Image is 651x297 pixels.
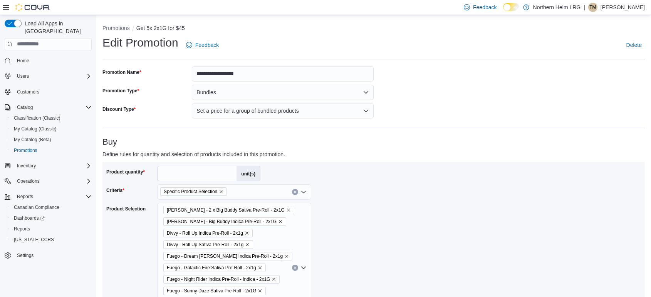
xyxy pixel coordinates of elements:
p: | [584,3,585,12]
a: Dashboards [11,214,48,223]
span: Washington CCRS [11,235,92,244]
span: Settings [17,252,34,259]
span: [US_STATE] CCRS [14,237,54,243]
span: Dashboards [11,214,92,223]
label: Promotion Type [102,88,139,94]
span: Fuego - Sunny Daze Sativa Pre-Roll - 2x1G [163,287,266,295]
span: TM [589,3,596,12]
p: [PERSON_NAME] [601,3,645,12]
button: Bundles [192,85,374,100]
a: Canadian Compliance [11,203,62,212]
a: Classification (Classic) [11,113,64,123]
button: Reports [2,191,95,202]
span: Inventory [14,161,92,170]
button: Customers [2,86,95,97]
button: Remove Fuego - Sunny Daze Sativa Pre-Roll - 2x1G from selection in this group [258,289,262,293]
span: Load All Apps in [GEOGRAPHIC_DATA] [22,20,92,35]
button: Get 5x 2x1G for $45 [136,25,185,31]
span: Classification (Classic) [14,115,60,121]
button: Remove Fuego - Night Rider Indica Pre-Roll - Indica - 2x1G from selection in this group [272,277,276,282]
button: Users [14,72,32,81]
span: Fuego - Night Rider Indica Pre-Roll - Indica - 2x1G [163,275,280,284]
span: Users [17,73,29,79]
button: Inventory [2,160,95,171]
button: Remove Buddy Blooms - Big Buddy Indica Pre-Roll - 2x1G from selection in this group [278,219,283,224]
button: Catalog [14,103,36,112]
span: Users [14,72,92,81]
span: Reports [11,224,92,234]
span: Specific Product Selection [160,187,227,196]
button: Classification (Classic) [8,113,95,123]
span: Home [14,56,92,65]
button: Remove Buddy Blooms - 2 x Big Buddy Sativa Pre-Roll - 2x1G from selection in this group [286,208,291,212]
span: Reports [17,194,33,200]
span: Catalog [17,104,33,110]
button: Canadian Compliance [8,202,95,213]
span: Dashboards [14,215,45,221]
span: Fuego - Night Rider Indica Pre-Roll - Indica - 2x1G [167,275,270,283]
span: Feedback [195,41,219,49]
span: Feedback [473,3,497,11]
button: Settings [2,250,95,261]
span: Inventory [17,163,36,169]
span: My Catalog (Classic) [14,126,57,132]
span: Fuego - Dream [PERSON_NAME] Indica Pre-Roll - 2x1g [167,252,283,260]
a: Promotions [11,146,40,155]
label: Criteria [106,187,124,194]
a: [US_STATE] CCRS [11,235,57,244]
button: Set a price for a group of bundled products [192,103,374,118]
a: Reports [11,224,33,234]
button: Remove Fuego - Galactic Fire Sativa Pre-Roll - 2x1g from selection in this group [258,265,262,270]
button: Clear input [292,265,298,271]
a: My Catalog (Classic) [11,124,60,133]
p: Define rules for quantity and selection of products included in this promotion. [102,150,509,159]
span: My Catalog (Classic) [11,124,92,133]
a: My Catalog (Beta) [11,135,54,144]
span: Promotions [11,146,92,155]
label: Product Selection [106,206,146,212]
h3: Buy [102,137,645,147]
span: Operations [14,177,92,186]
span: Catalog [14,103,92,112]
button: [US_STATE] CCRS [8,234,95,245]
label: unit(s) [237,166,260,181]
span: Buddy Blooms - Big Buddy Indica Pre-Roll - 2x1G [163,217,286,226]
input: Dark Mode [503,3,519,11]
span: Promotions [14,147,37,154]
span: Fuego - Galactic Fire Sativa Pre-Roll - 2x1g [163,264,266,272]
button: My Catalog (Beta) [8,134,95,145]
button: Open list of options [300,189,307,195]
span: Divvy - Roll Up Indica Pre-Roll - 2x1g [163,229,253,237]
span: Divvy - Roll Up Sativa Pre-Roll - 2x1g [167,241,243,249]
button: Inventory [14,161,39,170]
button: Delete [623,37,645,53]
span: Reports [14,226,30,232]
div: Trevor Mackenzie [588,3,597,12]
button: Users [2,71,95,82]
button: Remove Specific Product Selection from selection in this group [219,189,223,194]
nav: An example of EuiBreadcrumbs [102,24,645,33]
span: [PERSON_NAME] - Big Buddy Indica Pre-Roll - 2x1G [167,218,277,225]
span: Home [17,58,29,64]
label: Promotion Name [102,69,141,75]
span: Fuego - Sunny Daze Sativa Pre-Roll - 2x1G [167,287,256,295]
button: Promotions [102,25,130,31]
span: Divvy - Roll Up Sativa Pre-Roll - 2x1g [163,240,253,249]
button: Clear input [292,189,298,195]
span: Operations [17,178,40,184]
span: Customers [17,89,39,95]
span: Reports [14,192,92,201]
button: Promotions [8,145,95,156]
span: Delete [626,41,642,49]
h1: Edit Promotion [102,35,178,50]
button: Operations [14,177,43,186]
label: Discount Type [102,106,136,112]
span: [PERSON_NAME] - 2 x Big Buddy Sativa Pre-Roll - 2x1G [167,206,285,214]
img: Cova [15,3,50,11]
button: Reports [8,224,95,234]
span: My Catalog (Beta) [11,135,92,144]
nav: Complex example [5,52,92,281]
button: Remove Divvy - Roll Up Indica Pre-Roll - 2x1g from selection in this group [245,231,249,235]
a: Settings [14,251,37,260]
